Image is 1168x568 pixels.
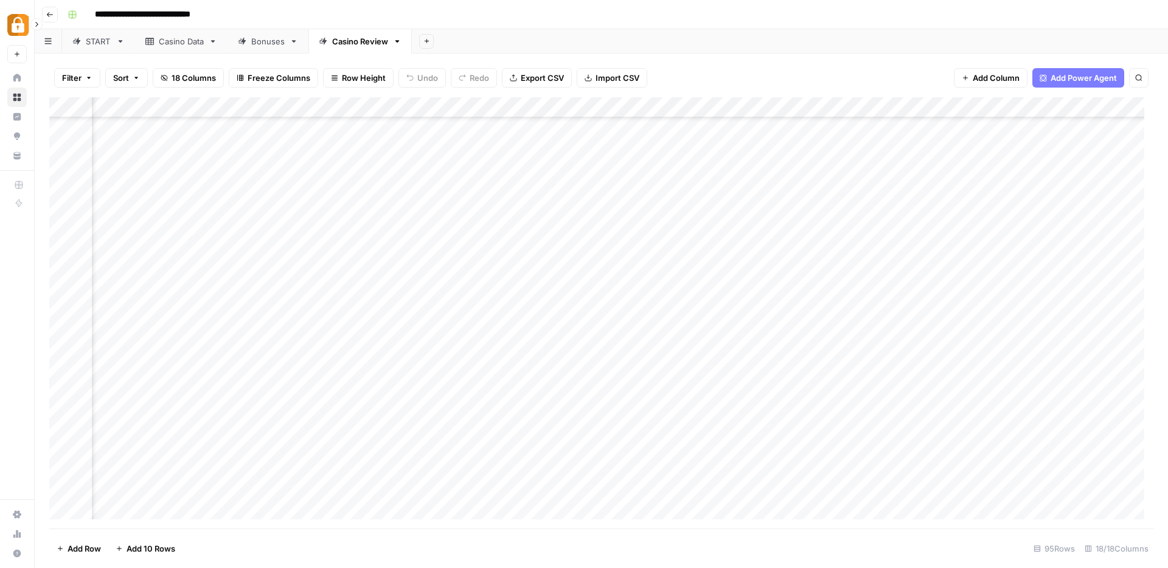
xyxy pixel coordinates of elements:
[417,72,438,84] span: Undo
[49,539,108,558] button: Add Row
[7,14,29,36] img: Adzz Logo
[308,29,412,54] a: Casino Review
[7,88,27,107] a: Browse
[105,68,148,88] button: Sort
[7,544,27,563] button: Help + Support
[127,542,175,555] span: Add 10 Rows
[7,10,27,40] button: Workspace: Adzz
[521,72,564,84] span: Export CSV
[323,68,394,88] button: Row Height
[62,72,82,84] span: Filter
[135,29,228,54] a: Casino Data
[172,72,216,84] span: 18 Columns
[1029,539,1080,558] div: 95 Rows
[7,107,27,126] a: Insights
[86,35,111,47] div: START
[470,72,489,84] span: Redo
[596,72,639,84] span: Import CSV
[248,72,310,84] span: Freeze Columns
[973,72,1020,84] span: Add Column
[228,29,308,54] a: Bonuses
[7,505,27,524] a: Settings
[229,68,318,88] button: Freeze Columns
[1080,539,1153,558] div: 18/18 Columns
[153,68,224,88] button: 18 Columns
[113,72,129,84] span: Sort
[332,35,388,47] div: Casino Review
[7,524,27,544] a: Usage
[398,68,446,88] button: Undo
[954,68,1027,88] button: Add Column
[68,542,101,555] span: Add Row
[451,68,497,88] button: Redo
[7,146,27,165] a: Your Data
[62,29,135,54] a: START
[1032,68,1124,88] button: Add Power Agent
[54,68,100,88] button: Filter
[577,68,647,88] button: Import CSV
[342,72,386,84] span: Row Height
[251,35,285,47] div: Bonuses
[159,35,204,47] div: Casino Data
[108,539,182,558] button: Add 10 Rows
[7,68,27,88] a: Home
[502,68,572,88] button: Export CSV
[1051,72,1117,84] span: Add Power Agent
[7,126,27,146] a: Opportunities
